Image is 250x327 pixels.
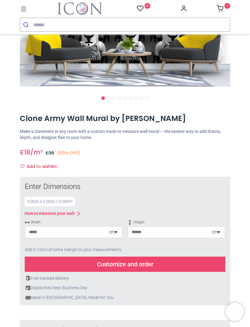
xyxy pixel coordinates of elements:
div: How to measure your wall [25,211,74,217]
div: Add 5-10cm of extra margin to your measurements. [25,243,225,257]
h1: Clone Army Wall Mural by [PERSON_NAME] [20,113,230,124]
span: Width [25,220,123,225]
span: /m² [30,148,43,157]
button: Submit [20,18,33,31]
i: Add to wishlist [20,164,24,169]
sup: 1 [224,3,230,9]
span: 18 [24,148,30,157]
div: Free tracked delivery [25,275,225,282]
img: uk [26,295,30,300]
div: cm ▾ [212,229,220,235]
div: 0.00 m x 0.00 m = 0.00 m² [25,197,75,207]
img: Icon Wall Stickers [58,2,102,15]
div: Enter Dimensions [25,182,225,192]
button: Add to wishlistAdd to wishlist [20,162,62,172]
div: Made in [GEOGRAPHIC_DATA], Made for You [25,295,225,301]
span: 36 [48,150,54,156]
div: Customize and order [25,257,225,272]
sup: 0 [145,3,150,9]
a: Account Info [180,7,187,12]
div: Dispatches Next Business Day [25,285,225,291]
small: (50% OFF) [57,150,80,156]
a: Logo of Icon Wall Stickers [58,2,102,15]
a: 0 [137,5,150,12]
p: Make a statement in any room with a custom made to measure wall mural — the easiest way to add dr... [20,129,230,140]
span: £ [20,148,30,157]
div: cm ▾ [109,229,117,235]
span: Height [127,220,225,225]
span: £ [45,150,54,156]
a: 1 [217,7,230,12]
iframe: Brevo live chat [226,303,244,321]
